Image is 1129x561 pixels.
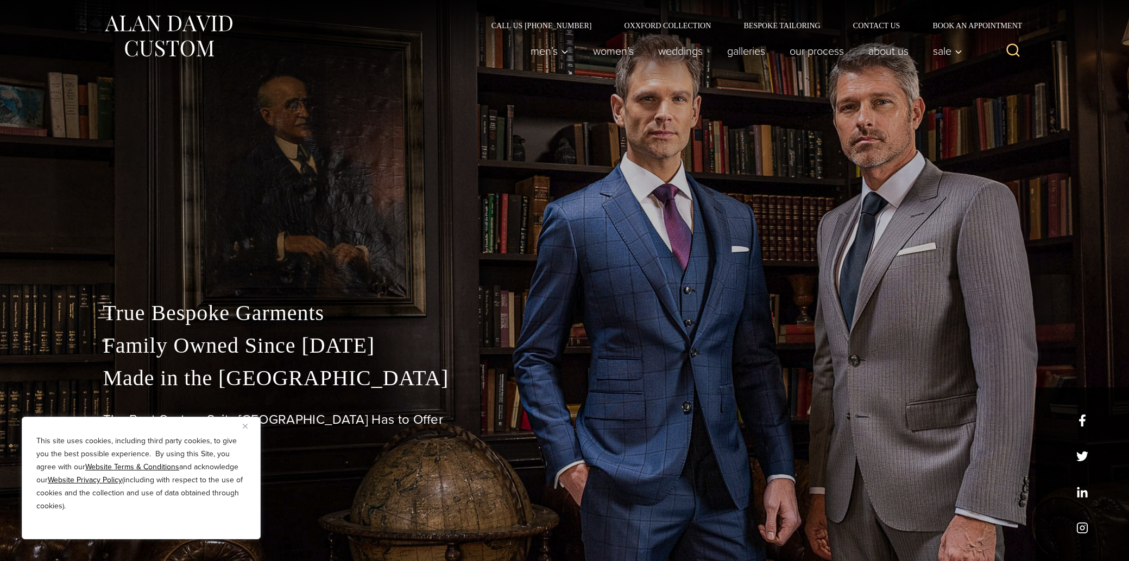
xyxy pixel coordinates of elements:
[727,22,836,29] a: Bespoke Tailoring
[48,474,122,486] a: Website Privacy Policy
[646,40,715,62] a: weddings
[933,46,962,56] span: Sale
[856,40,920,62] a: About Us
[837,22,917,29] a: Contact Us
[475,22,1026,29] nav: Secondary Navigation
[1076,522,1088,534] a: instagram
[777,40,856,62] a: Our Process
[518,40,968,62] nav: Primary Navigation
[581,40,646,62] a: Women’s
[531,46,569,56] span: Men’s
[103,12,234,60] img: Alan David Custom
[243,419,256,432] button: Close
[1076,486,1088,498] a: linkedin
[103,412,1026,428] h1: The Best Custom Suits [GEOGRAPHIC_DATA] Has to Offer
[1000,38,1026,64] button: View Search Form
[1076,450,1088,462] a: x/twitter
[85,461,179,473] a: Website Terms & Conditions
[36,435,246,513] p: This site uses cookies, including third party cookies, to give you the best possible experience. ...
[475,22,608,29] a: Call Us [PHONE_NUMBER]
[715,40,777,62] a: Galleries
[1076,415,1088,426] a: facebook
[608,22,727,29] a: Oxxford Collection
[243,424,248,429] img: Close
[103,297,1026,394] p: True Bespoke Garments Family Owned Since [DATE] Made in the [GEOGRAPHIC_DATA]
[916,22,1026,29] a: Book an Appointment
